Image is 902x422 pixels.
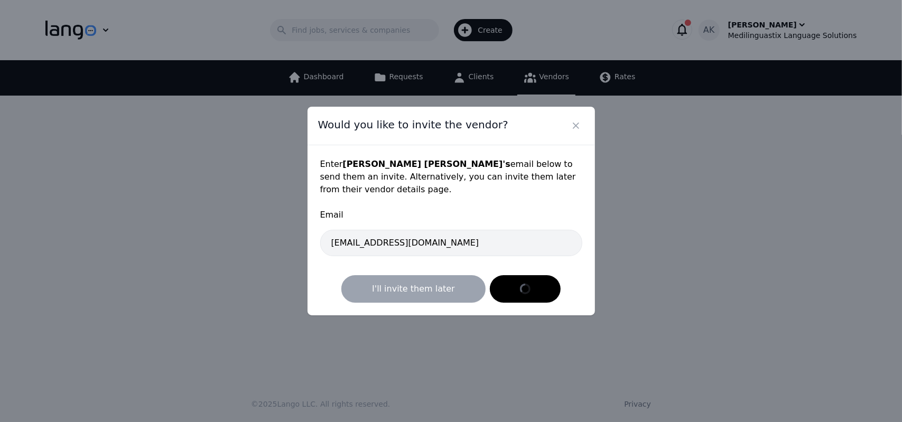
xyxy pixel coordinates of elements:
[568,117,584,134] button: Close
[320,209,582,221] span: Email
[341,275,486,303] button: I'll invite them later
[320,230,582,256] input: Enter vendor email
[342,159,510,169] strong: [PERSON_NAME] [PERSON_NAME] 's
[320,158,582,196] p: Enter email below to send them an invite. Alternatively, you can invite them later from their ven...
[318,117,508,132] span: Would you like to invite the vendor?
